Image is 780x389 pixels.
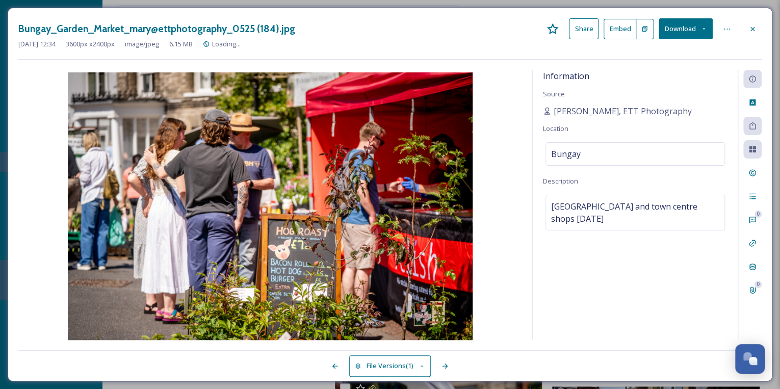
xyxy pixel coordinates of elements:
[169,39,193,49] span: 6.15 MB
[543,124,568,133] span: Location
[66,39,115,49] span: 3600 px x 2400 px
[543,89,565,98] span: Source
[543,176,578,186] span: Description
[735,344,765,374] button: Open Chat
[554,105,692,117] span: [PERSON_NAME], ETT Photography
[551,200,719,225] span: [GEOGRAPHIC_DATA] and town centre shops [DATE]
[543,70,589,82] span: Information
[659,18,713,39] button: Download
[18,21,295,36] h3: Bungay_Garden_Market_mary@ettphotography_0525 (184).jpg
[18,39,56,49] span: [DATE] 12:34
[212,39,241,48] span: Loading...
[569,18,599,39] button: Share
[604,19,636,39] button: Embed
[755,211,762,218] div: 0
[551,148,581,160] span: Bungay
[755,281,762,288] div: 0
[125,39,159,49] span: image/jpeg
[18,72,522,342] img: mary%40ettphotography.co.uk-Bungay-Garden-Market-27.jpg
[349,355,431,376] button: File Versions(1)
